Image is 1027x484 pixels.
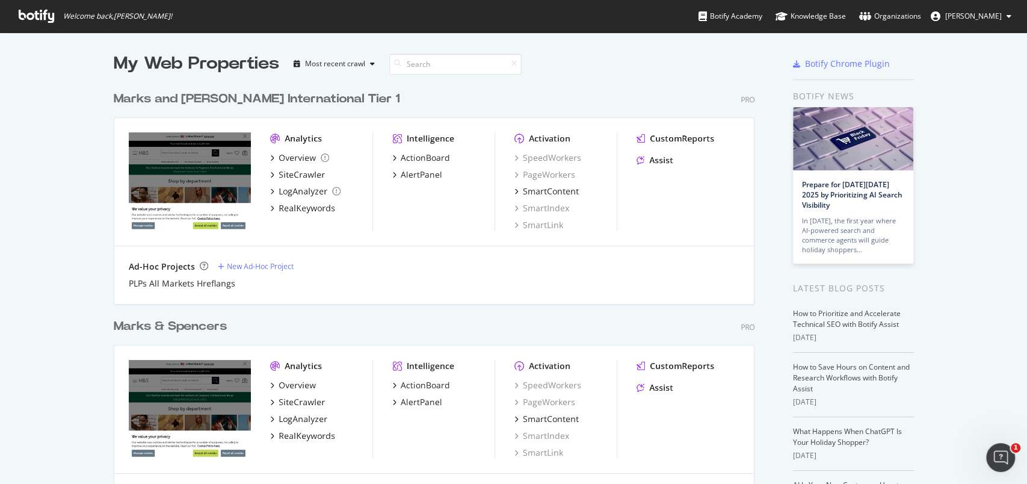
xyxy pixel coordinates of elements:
[529,360,570,372] div: Activation
[650,132,714,144] div: CustomReports
[270,152,329,164] a: Overview
[270,413,327,425] a: LogAnalyzer
[279,185,327,197] div: LogAnalyzer
[650,360,714,372] div: CustomReports
[270,430,335,442] a: RealKeywords
[279,413,327,425] div: LogAnalyzer
[129,278,235,290] a: PLPs All Markets Hreflangs
[649,382,673,394] div: Assist
[279,169,325,181] div: SiteCrawler
[401,152,450,164] div: ActionBoard
[514,219,563,231] a: SmartLink
[523,185,579,197] div: SmartContent
[805,58,890,70] div: Botify Chrome Plugin
[514,152,581,164] a: SpeedWorkers
[279,379,316,391] div: Overview
[401,396,442,408] div: AlertPanel
[270,169,325,181] a: SiteCrawler
[514,447,563,459] a: SmartLink
[392,379,450,391] a: ActionBoard
[63,11,172,21] span: Welcome back, [PERSON_NAME] !
[921,7,1021,26] button: [PERSON_NAME]
[392,396,442,408] a: AlertPanel
[114,52,279,76] div: My Web Properties
[392,152,450,164] a: ActionBoard
[514,413,579,425] a: SmartContent
[514,185,579,197] a: SmartContent
[793,426,902,447] a: What Happens When ChatGPT Is Your Holiday Shopper?
[114,318,232,335] a: Marks & Spencers
[129,132,251,230] img: www.marksandspencer.com
[279,152,316,164] div: Overview
[793,107,913,170] img: Prepare for Black Friday 2025 by Prioritizing AI Search Visibility
[649,154,673,166] div: Assist
[793,397,914,408] div: [DATE]
[859,10,921,22] div: Organizations
[285,132,322,144] div: Analytics
[129,261,195,273] div: Ad-Hoc Projects
[793,450,914,461] div: [DATE]
[945,11,1002,21] span: Andrea Scalia
[407,132,454,144] div: Intelligence
[637,382,673,394] a: Assist
[285,360,322,372] div: Analytics
[776,10,846,22] div: Knowledge Base
[637,132,714,144] a: CustomReports
[270,202,335,214] a: RealKeywords
[741,322,754,332] div: Pro
[270,396,325,408] a: SiteCrawler
[270,185,341,197] a: LogAnalyzer
[407,360,454,372] div: Intelligence
[514,169,575,181] a: PageWorkers
[514,430,569,442] a: SmartIndex
[392,169,442,181] a: AlertPanel
[389,54,522,75] input: Search
[514,379,581,391] a: SpeedWorkers
[279,202,335,214] div: RealKeywords
[279,396,325,408] div: SiteCrawler
[986,443,1015,472] iframe: Intercom live chat
[227,261,294,271] div: New Ad-Hoc Project
[699,10,762,22] div: Botify Academy
[793,332,914,343] div: [DATE]
[401,379,450,391] div: ActionBoard
[802,179,902,210] a: Prepare for [DATE][DATE] 2025 by Prioritizing AI Search Visibility
[741,95,754,105] div: Pro
[129,360,251,458] img: www.marksandspencer.com/
[793,282,914,295] div: Latest Blog Posts
[793,308,901,329] a: How to Prioritize and Accelerate Technical SEO with Botify Assist
[637,360,714,372] a: CustomReports
[529,132,570,144] div: Activation
[1011,443,1020,453] span: 1
[305,60,365,67] div: Most recent crawl
[401,169,442,181] div: AlertPanel
[270,379,316,391] a: Overview
[114,90,404,108] a: Marks and [PERSON_NAME] International Tier 1
[793,58,890,70] a: Botify Chrome Plugin
[793,362,910,394] a: How to Save Hours on Content and Research Workflows with Botify Assist
[637,154,673,166] a: Assist
[802,216,904,255] div: In [DATE], the first year where AI-powered search and commerce agents will guide holiday shoppers…
[289,54,380,73] button: Most recent crawl
[114,90,399,108] div: Marks and [PERSON_NAME] International Tier 1
[114,318,227,335] div: Marks & Spencers
[514,202,569,214] a: SmartIndex
[279,430,335,442] div: RealKeywords
[218,261,294,271] a: New Ad-Hoc Project
[793,90,914,103] div: Botify news
[523,413,579,425] div: SmartContent
[514,396,575,408] a: PageWorkers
